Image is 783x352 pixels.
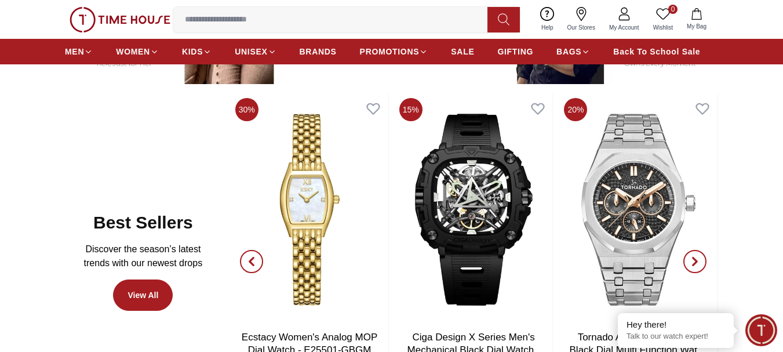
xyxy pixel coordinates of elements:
[399,98,423,121] span: 15%
[451,41,474,62] a: SALE
[604,23,644,32] span: My Account
[300,41,337,62] a: BRANDS
[559,93,718,325] img: Tornado Aurora Nova Men's Black Dial Multi Function Watch - T23104-SBSBK
[497,41,533,62] a: GIFTING
[360,46,420,57] span: PROMOTIONS
[182,46,203,57] span: KIDS
[74,242,212,270] p: Discover the season’s latest trends with our newest drops
[497,46,533,57] span: GIFTING
[613,41,700,62] a: Back To School Sale
[563,23,600,32] span: Our Stores
[451,46,474,57] span: SALE
[537,23,558,32] span: Help
[116,46,150,57] span: WOMEN
[360,41,428,62] a: PROMOTIONS
[231,93,389,325] img: Ecstacy Women's Analog MOP Dial Watch - E25501-GBGM
[70,7,170,32] img: ...
[627,332,725,342] p: Talk to our watch expert!
[235,41,276,62] a: UNISEX
[627,319,725,331] div: Hey there!
[680,6,713,33] button: My Bag
[556,46,581,57] span: BAGS
[65,46,84,57] span: MEN
[646,5,680,34] a: 0Wishlist
[649,23,678,32] span: Wishlist
[560,5,602,34] a: Our Stores
[65,41,93,62] a: MEN
[682,22,711,31] span: My Bag
[668,5,678,14] span: 0
[395,93,553,325] img: Ciga Design X Series Men's Mechanical Black Dial Watch - X051-BB01- W5B
[182,41,212,62] a: KIDS
[116,41,159,62] a: WOMEN
[745,314,777,346] div: Chat Widget
[556,41,590,62] a: BAGS
[564,98,587,121] span: 20%
[300,46,337,57] span: BRANDS
[534,5,560,34] a: Help
[613,46,700,57] span: Back To School Sale
[235,46,267,57] span: UNISEX
[113,280,173,311] a: View All
[93,212,193,233] h2: Best Sellers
